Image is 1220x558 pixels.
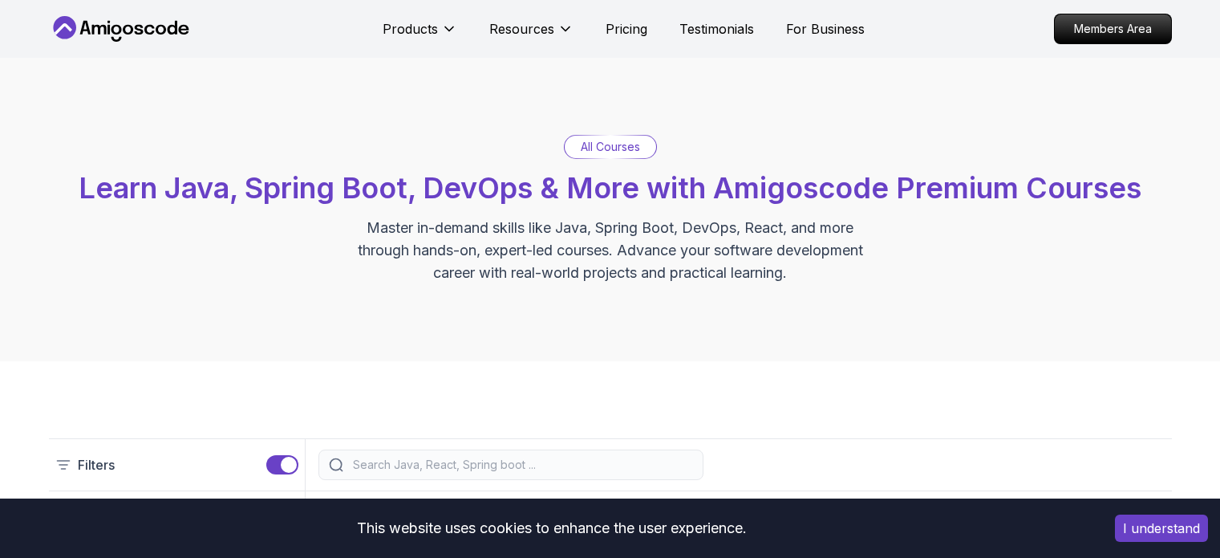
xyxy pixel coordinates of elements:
a: Members Area [1054,14,1172,44]
button: Products [383,19,457,51]
span: Learn Java, Spring Boot, DevOps & More with Amigoscode Premium Courses [79,170,1141,206]
p: All Courses [581,139,640,155]
a: Testimonials [679,19,754,39]
a: For Business [786,19,865,39]
input: Search Java, React, Spring boot ... [350,457,693,473]
p: Products [383,19,438,39]
p: Master in-demand skills like Java, Spring Boot, DevOps, React, and more through hands-on, expert-... [341,217,880,284]
p: Resources [489,19,554,39]
a: Pricing [606,19,647,39]
p: Filters [78,455,115,475]
button: Accept cookies [1115,515,1208,542]
button: Resources [489,19,574,51]
div: This website uses cookies to enhance the user experience. [12,511,1091,546]
p: Members Area [1055,14,1171,43]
